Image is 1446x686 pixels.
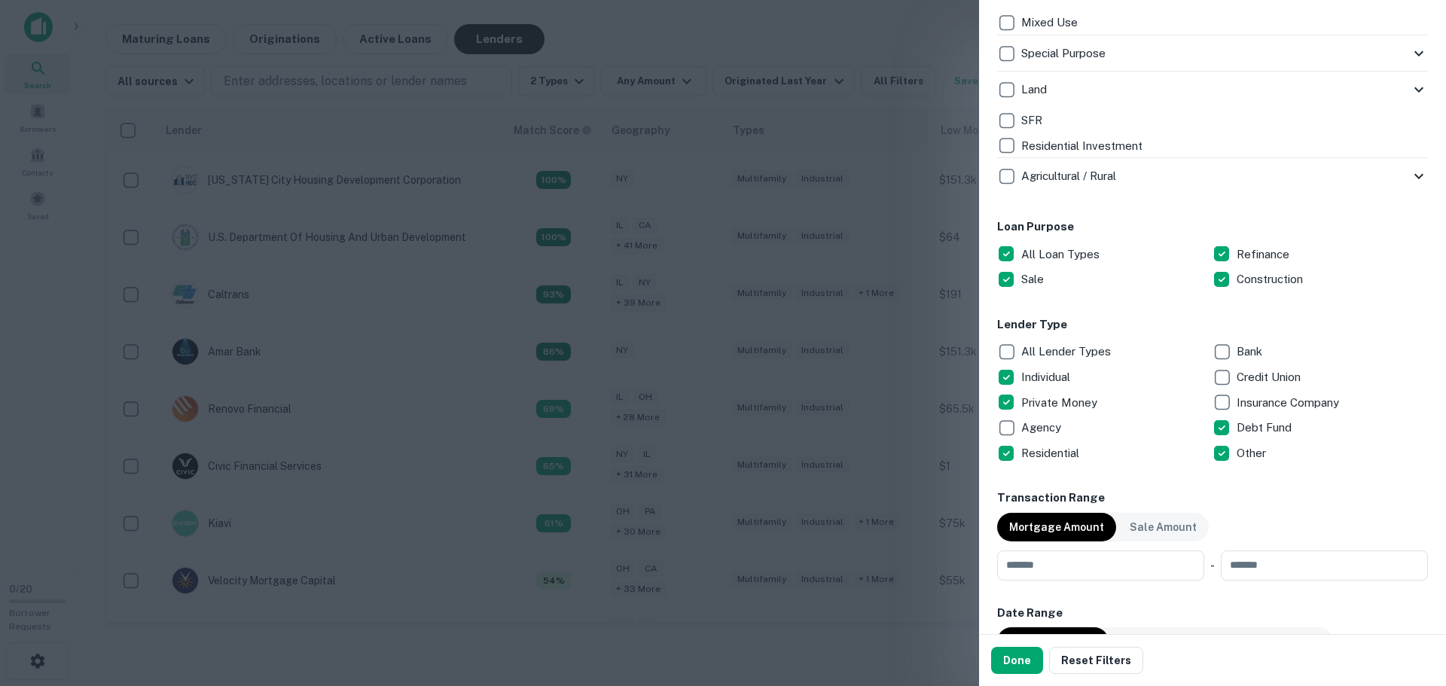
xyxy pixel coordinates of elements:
[1130,519,1197,535] p: Sale Amount
[1021,419,1064,437] p: Agency
[1237,343,1265,361] p: Bank
[1237,245,1292,264] p: Refinance
[1021,343,1114,361] p: All Lender Types
[1049,647,1143,674] button: Reset Filters
[1237,419,1295,437] p: Debt Fund
[997,605,1428,622] h6: Date Range
[1021,111,1045,130] p: SFR
[997,158,1428,194] div: Agricultural / Rural
[997,218,1428,236] h6: Loan Purpose
[997,316,1428,334] h6: Lender Type
[1009,519,1104,535] p: Mortgage Amount
[1021,81,1050,99] p: Land
[1021,245,1103,264] p: All Loan Types
[1210,550,1215,581] div: -
[1021,368,1073,386] p: Individual
[1371,566,1446,638] iframe: Chat Widget
[1021,444,1082,462] p: Residential
[1021,270,1047,288] p: Sale
[1237,270,1306,288] p: Construction
[1021,44,1109,63] p: Special Purpose
[997,35,1428,72] div: Special Purpose
[997,489,1428,507] h6: Transaction Range
[1021,167,1119,185] p: Agricultural / Rural
[1237,444,1269,462] p: Other
[1021,14,1081,32] p: Mixed Use
[1021,394,1100,412] p: Private Money
[1237,368,1304,386] p: Credit Union
[1237,394,1342,412] p: Insurance Company
[1021,137,1146,155] p: Residential Investment
[991,647,1043,674] button: Done
[997,72,1428,108] div: Land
